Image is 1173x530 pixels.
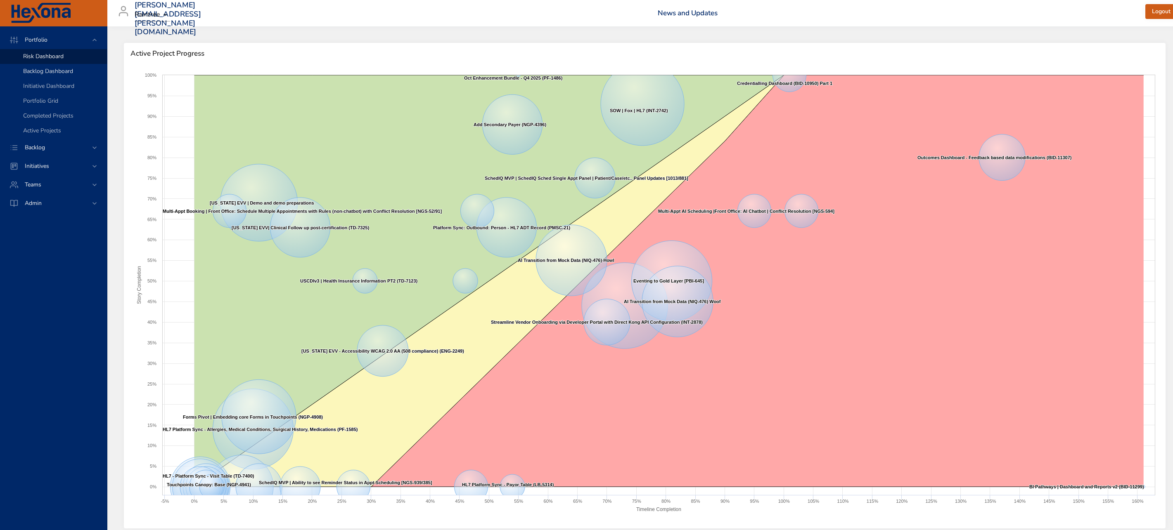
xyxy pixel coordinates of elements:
[191,499,198,504] text: 0%
[514,499,523,504] text: 55%
[147,155,156,160] text: 80%
[18,36,54,44] span: Portfolio
[485,499,494,504] text: 50%
[300,278,418,283] text: USCDIv3 | Health Insurance Information PT2 (TD-7123)
[602,499,611,504] text: 70%
[147,423,156,428] text: 15%
[491,320,703,325] text: Streamline Vendor Onboarding via Developer Portal with Direct Kong API Configuration (INT-2878)
[147,402,156,407] text: 20%
[485,176,688,181] text: SchedIQ MVP | SchedIQ Sched Single Appt Panel | Patient/Case/etc.. Panel Updates [1013/881]
[18,181,48,188] span: Teams
[147,361,156,366] text: 30%
[23,67,73,75] span: Backlog Dashboard
[396,499,405,504] text: 35%
[433,225,570,230] text: Platform Sync: Outbound: Person - HL7 ADT Record (PMSC-21)
[18,144,52,151] span: Backlog
[1073,499,1085,504] text: 150%
[1029,484,1144,489] text: BI Pathways | Dashboard and Reports v2 (BID-11299)
[661,499,671,504] text: 80%
[163,427,358,432] text: HL7 Platform Sync - Allergies, Medical Conditions, Surgical History, Medications (PF-1585)
[147,278,156,283] text: 50%
[636,506,681,512] text: Timeline Completion
[147,217,156,222] text: 65%
[161,499,169,504] text: -5%
[23,127,61,134] span: Active Projects
[1043,499,1055,504] text: 145%
[896,499,908,504] text: 120%
[367,499,376,504] text: 30%
[337,499,346,504] text: 25%
[455,499,464,504] text: 45%
[917,155,1072,160] text: Outcomes Dashboard - Feedback based data modifications (BID-11307)
[163,209,442,214] text: Multi-Appt Booking | Front Office: Schedule Multiple Appointments with Rules (non-chatbot) with C...
[136,266,142,304] text: Story Completion
[464,75,563,80] text: Oct Enhancement Bundle - Q4 2025 (PF-1486)
[632,499,641,504] text: 75%
[308,499,317,504] text: 20%
[837,499,848,504] text: 110%
[18,199,48,207] span: Admin
[808,499,819,504] text: 105%
[147,237,156,242] text: 60%
[1132,499,1143,504] text: 160%
[278,499,287,504] text: 15%
[147,93,156,98] text: 95%
[720,499,730,504] text: 90%
[147,196,156,201] text: 70%
[658,8,718,18] a: News and Updates
[573,499,582,504] text: 65%
[23,82,74,90] span: Initiative Dashboard
[426,499,435,504] text: 40%
[220,499,227,504] text: 5%
[150,464,156,469] text: 5%
[610,108,668,113] text: SOW | Fox | HL7 (INT-2742)
[750,499,759,504] text: 95%
[474,122,546,127] text: Add Secondary Payer (NGP-4396)
[658,209,834,214] text: Multi-Appt AI Scheduling |Front Office: AI Chatbot | Conflict Resolution [NGS-594]
[163,473,254,478] text: HL7 - Platform Sync - Visit Table (TD-7400)
[633,278,704,283] text: Eventing to Gold Layer [PBI-645]
[10,3,72,24] img: Hexona
[737,81,832,86] text: Credentialling Dashboard (BID-10950) Part 1
[462,482,554,487] text: HL7 Platform Sync - Payor Table (LB-5314)
[147,258,156,263] text: 55%
[1102,499,1114,504] text: 155%
[147,176,156,181] text: 75%
[147,443,156,448] text: 10%
[147,299,156,304] text: 45%
[23,112,73,120] span: Completed Projects
[23,97,58,105] span: Portfolio Grid
[867,499,878,504] text: 115%
[167,482,251,487] text: Touchpoints Canopy: Base (NGP-4941)
[147,340,156,345] text: 35%
[1152,7,1171,17] span: Logout
[259,480,432,485] text: SchedIQ MVP | Ability to see Reminder Status in Appt Scheduling [NGS-939/385]
[544,499,553,504] text: 60%
[145,73,156,78] text: 100%
[232,225,370,230] text: [US_STATE] EVV| Clinical Follow up post-certification (TD-7325)
[984,499,996,504] text: 135%
[135,8,170,21] div: Raintree
[624,299,721,304] text: AI Transition from Mock Data (NIQ-476) Woof
[691,499,700,504] text: 85%
[130,49,1159,58] span: Active Project Progress
[23,52,64,60] span: Risk Dashboard
[18,162,56,170] span: Initiatives
[518,258,614,263] text: AI Transition from Mock Data (NIQ-476) Howl
[249,499,258,504] text: 10%
[135,1,201,36] h3: [PERSON_NAME][EMAIL_ADDRESS][PERSON_NAME][DOMAIN_NAME]
[147,134,156,139] text: 85%
[183,415,323,419] text: Forms Pivot | Embedding core Forms in Touchpoints (NGP-4908)
[955,499,967,504] text: 130%
[147,382,156,386] text: 25%
[210,200,314,205] text: [US_STATE] EVV | Demo and demo preparations
[150,484,156,489] text: 0%
[147,320,156,325] text: 40%
[301,349,464,353] text: [US_STATE] EVV - Accessibility WCAG 2.0 AA (508 compliance) (ENG-2249)
[778,499,790,504] text: 100%
[1014,499,1026,504] text: 140%
[147,114,156,119] text: 90%
[926,499,937,504] text: 125%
